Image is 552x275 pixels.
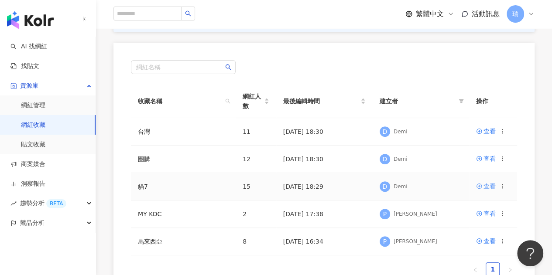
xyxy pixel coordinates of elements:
div: 查看 [483,236,496,246]
span: 12 [243,156,250,163]
div: 查看 [483,209,496,218]
span: D [382,154,387,164]
td: [DATE] 17:38 [276,200,373,228]
a: MY KOC [138,210,161,217]
span: search [185,10,191,17]
span: filter [459,98,464,104]
div: Demi [394,128,408,136]
span: 繁體中文 [416,9,444,19]
a: 網紅收藏 [21,121,45,129]
span: 活動訊息 [472,10,500,18]
span: left [473,267,478,272]
span: 網紅人數 [243,92,262,111]
div: [PERSON_NAME] [394,210,437,218]
span: P [383,237,387,246]
a: 馬來西亞 [138,238,162,245]
img: logo [7,11,54,29]
span: 瑞 [512,9,518,19]
div: Demi [394,156,408,163]
a: 貼文收藏 [21,140,45,149]
iframe: Help Scout Beacon - Open [517,240,543,266]
a: searchAI 找網紅 [10,42,47,51]
a: 團購 [138,156,150,163]
td: [DATE] 18:29 [276,173,373,200]
span: 2 [243,210,247,217]
a: 洞察報告 [10,180,45,188]
a: 查看 [476,209,496,218]
span: search [225,64,231,70]
td: [DATE] 16:34 [276,228,373,255]
span: D [382,127,387,136]
div: Demi [394,183,408,190]
span: rise [10,200,17,207]
span: right [507,267,513,272]
span: filter [457,95,466,108]
a: 貓7 [138,183,148,190]
th: 操作 [469,85,517,118]
span: 最後編輯時間 [283,96,359,106]
span: D [382,182,387,191]
th: 網紅人數 [236,85,276,118]
div: 查看 [483,181,496,191]
td: [DATE] 18:30 [276,118,373,146]
span: 11 [243,128,250,135]
a: 查看 [476,236,496,246]
span: search [225,98,230,104]
a: 網紅管理 [21,101,45,110]
a: 查看 [476,126,496,136]
a: 查看 [476,181,496,191]
div: 查看 [483,126,496,136]
a: 查看 [476,154,496,163]
th: 最後編輯時間 [276,85,373,118]
span: 競品分析 [20,213,45,233]
span: 趨勢分析 [20,194,66,213]
a: 找貼文 [10,62,39,71]
td: [DATE] 18:30 [276,146,373,173]
div: [PERSON_NAME] [394,238,437,245]
div: 查看 [483,154,496,163]
span: 建立者 [380,96,455,106]
span: 收藏名稱 [138,96,222,106]
span: 資源庫 [20,76,38,95]
a: 商案媒合 [10,160,45,169]
span: P [383,209,387,219]
a: 台灣 [138,128,150,135]
span: 15 [243,183,250,190]
span: 8 [243,238,247,245]
div: BETA [46,199,66,208]
span: search [223,95,232,108]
